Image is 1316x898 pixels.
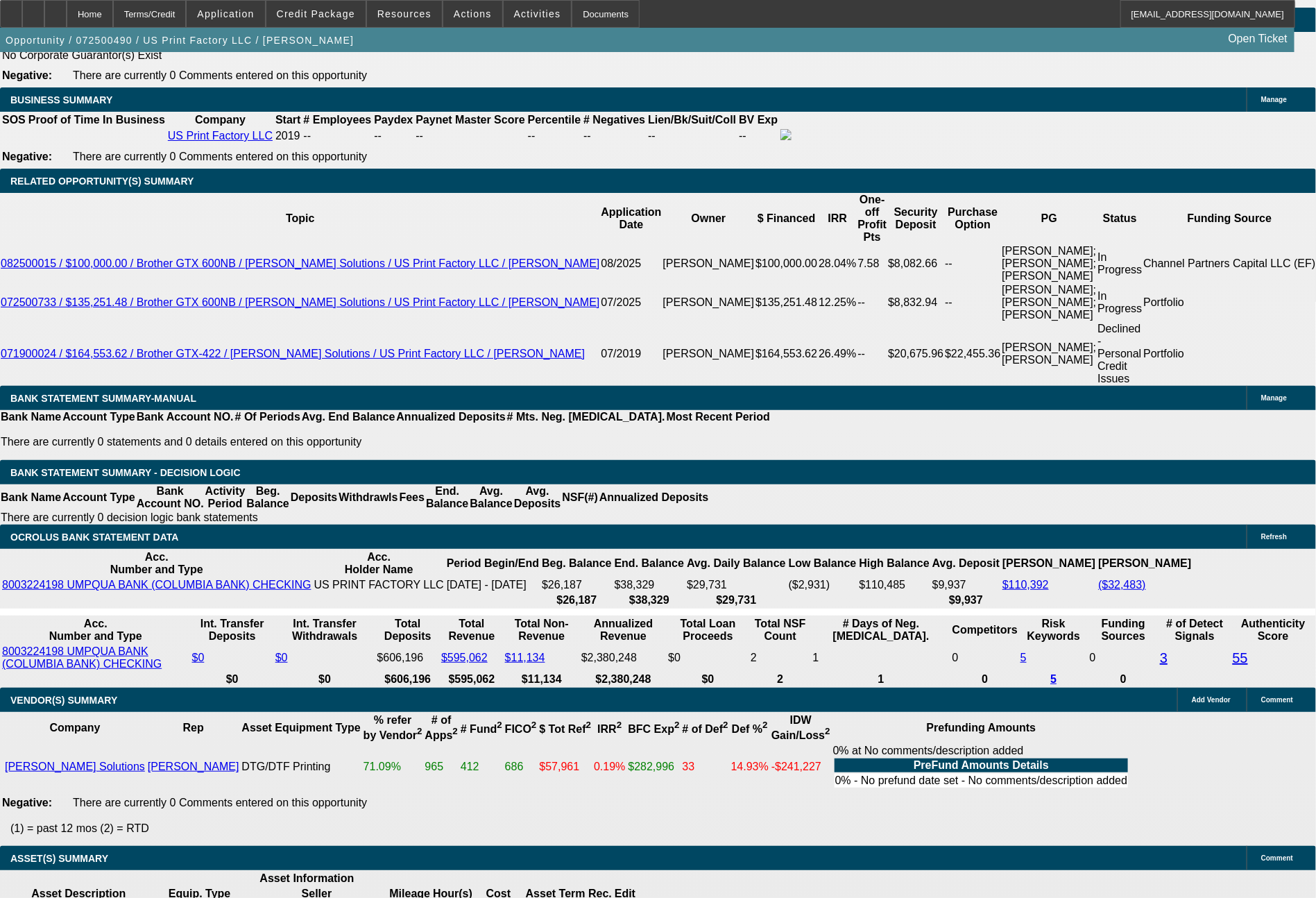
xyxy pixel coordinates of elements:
th: # Of Periods [234,410,301,424]
span: Credit Package [277,8,355,19]
th: Account Type [62,484,136,511]
b: Rep [183,722,204,734]
td: $100,000.00 [755,244,818,283]
span: BANK STATEMENT SUMMARY-MANUAL [10,393,196,404]
td: $9,937 [932,578,1000,592]
th: $0 [667,672,749,686]
td: -- [857,283,887,322]
th: $0 [275,672,375,686]
sup: 2 [453,727,458,737]
p: (1) = past 12 mos (2) = RTD [10,822,1316,835]
b: Company [195,114,246,126]
td: 26.49% [818,322,857,386]
div: 0% at No comments/description added [833,745,1130,789]
sup: 2 [723,720,728,731]
button: Actions [443,1,502,27]
b: Asset Equipment Type [241,722,360,734]
b: # Fund [461,723,502,735]
div: $2,380,248 [581,652,665,664]
th: SOS [1,113,26,127]
span: -- [303,130,311,142]
td: US PRINT FACTORY LLC [314,578,445,592]
button: Credit Package [266,1,366,27]
div: -- [583,130,645,142]
td: Declined - Personal Credit Issues [1097,322,1143,386]
b: Paydex [374,114,413,126]
td: -$241,227 [771,744,831,790]
td: $38,329 [614,578,685,592]
sup: 2 [674,720,679,731]
th: $9,937 [932,593,1000,607]
b: BV Exp [739,114,778,126]
th: Avg. Balance [469,484,513,511]
th: Withdrawls [338,484,398,511]
th: Funding Sources [1089,617,1158,643]
th: PG [1001,193,1097,244]
th: 2 [750,672,811,686]
span: RELATED OPPORTUNITY(S) SUMMARY [10,176,194,187]
th: $ Financed [755,193,818,244]
th: $38,329 [614,593,685,607]
td: 0% - No prefund date set - No comments/description added [835,774,1129,788]
p: There are currently 0 statements and 0 details entered on this opportunity [1,436,770,448]
td: -- [738,128,778,144]
td: Portfolio [1143,283,1316,322]
th: Annualized Deposits [599,484,709,511]
th: Avg. Deposit [932,550,1000,577]
td: 1 [812,645,950,671]
sup: 2 [586,720,591,731]
a: 8003224198 UMPQUA BANK (COLUMBIA BANK) CHECKING [2,579,311,591]
a: [PERSON_NAME] [148,761,239,772]
span: BUSINESS SUMMARY [10,94,112,105]
div: -- [416,130,524,142]
th: Purchase Option [944,193,1001,244]
span: VENDOR(S) SUMMARY [10,695,117,706]
th: Funding Source [1143,193,1316,244]
span: OCROLUS BANK STATEMENT DATA [10,532,178,543]
a: 082500015 / $100,000.00 / Brother GTX 600NB / [PERSON_NAME] Solutions / US Print Factory LLC / [P... [1,257,600,269]
th: 0 [1089,672,1158,686]
b: Paynet Master Score [416,114,524,126]
td: $164,553.62 [755,322,818,386]
th: Security Deposit [887,193,944,244]
td: [PERSON_NAME] [663,283,755,322]
th: 0 [952,672,1018,686]
th: One-off Profit Pts [857,193,887,244]
th: Avg. Daily Balance [686,550,787,577]
b: # of Apps [425,714,458,741]
td: $22,455.36 [944,322,1001,386]
img: facebook-icon.png [780,129,792,140]
a: 3 [1160,650,1168,666]
td: $282,996 [628,744,681,790]
th: Proof of Time In Business [28,113,166,127]
th: Int. Transfer Withdrawals [275,617,375,643]
th: $595,062 [441,672,503,686]
span: Bank Statement Summary - Decision Logic [10,467,241,478]
td: 33 [682,744,729,790]
span: Activities [514,8,561,19]
sup: 2 [617,720,622,731]
th: Competitors [952,617,1018,643]
button: Application [187,1,264,27]
th: $11,134 [504,672,579,686]
b: Percentile [528,114,581,126]
span: ASSET(S) SUMMARY [10,853,108,864]
span: Opportunity / 072500490 / US Print Factory LLC / [PERSON_NAME] [6,35,354,46]
th: [PERSON_NAME] [1002,550,1096,577]
td: [PERSON_NAME] [663,322,755,386]
span: Refresh [1261,533,1287,541]
a: $110,392 [1002,579,1049,591]
td: 12.25% [818,283,857,322]
span: Actions [454,8,492,19]
td: DTG/DTF Printing [241,744,361,790]
b: # Employees [303,114,371,126]
b: IDW Gain/Loss [771,714,830,741]
b: Negative: [2,69,52,81]
td: In Progress [1097,244,1143,283]
th: Sum of the Total NSF Count and Total Overdraft Fee Count from Ocrolus [750,617,811,643]
b: % refer by Vendor [364,714,422,741]
span: Resources [377,8,431,19]
td: 0 [1089,645,1158,671]
td: [PERSON_NAME]; [PERSON_NAME]; [PERSON_NAME] [1001,244,1097,283]
a: 072500733 / $135,251.48 / Brother GTX 600NB / [PERSON_NAME] Solutions / US Print Factory LLC / [P... [1,296,600,308]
